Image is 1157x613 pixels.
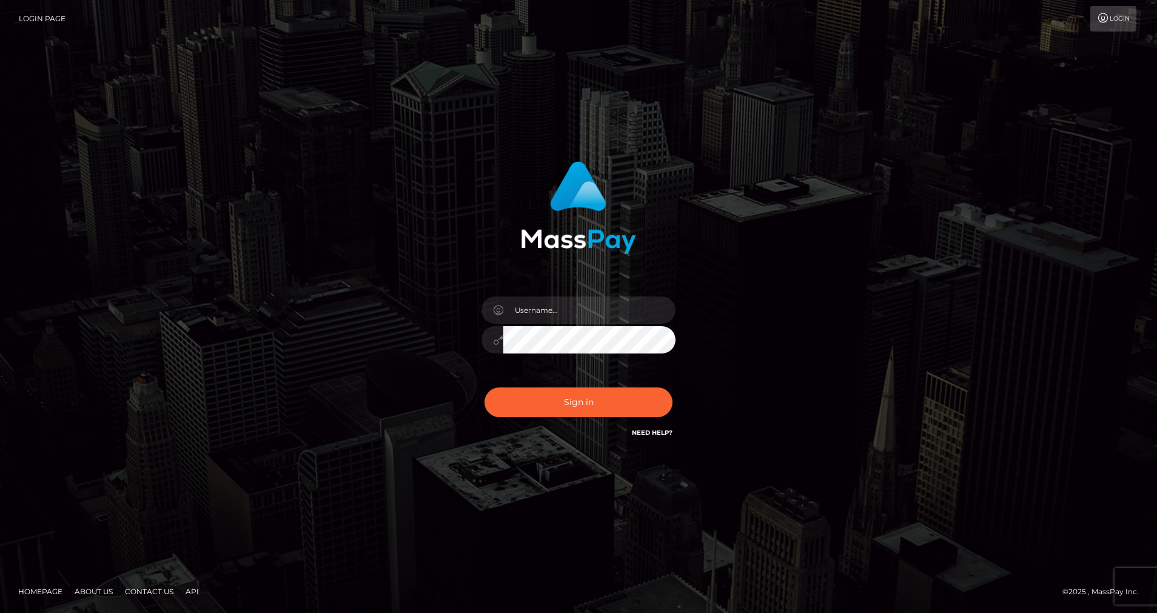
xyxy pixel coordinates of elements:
[19,6,65,32] a: Login Page
[70,582,118,601] a: About Us
[485,387,672,417] button: Sign in
[1090,6,1136,32] a: Login
[1062,585,1148,598] div: © 2025 , MassPay Inc.
[181,582,204,601] a: API
[503,296,676,324] input: Username...
[521,161,636,254] img: MassPay Login
[632,429,672,437] a: Need Help?
[13,582,67,601] a: Homepage
[120,582,178,601] a: Contact Us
